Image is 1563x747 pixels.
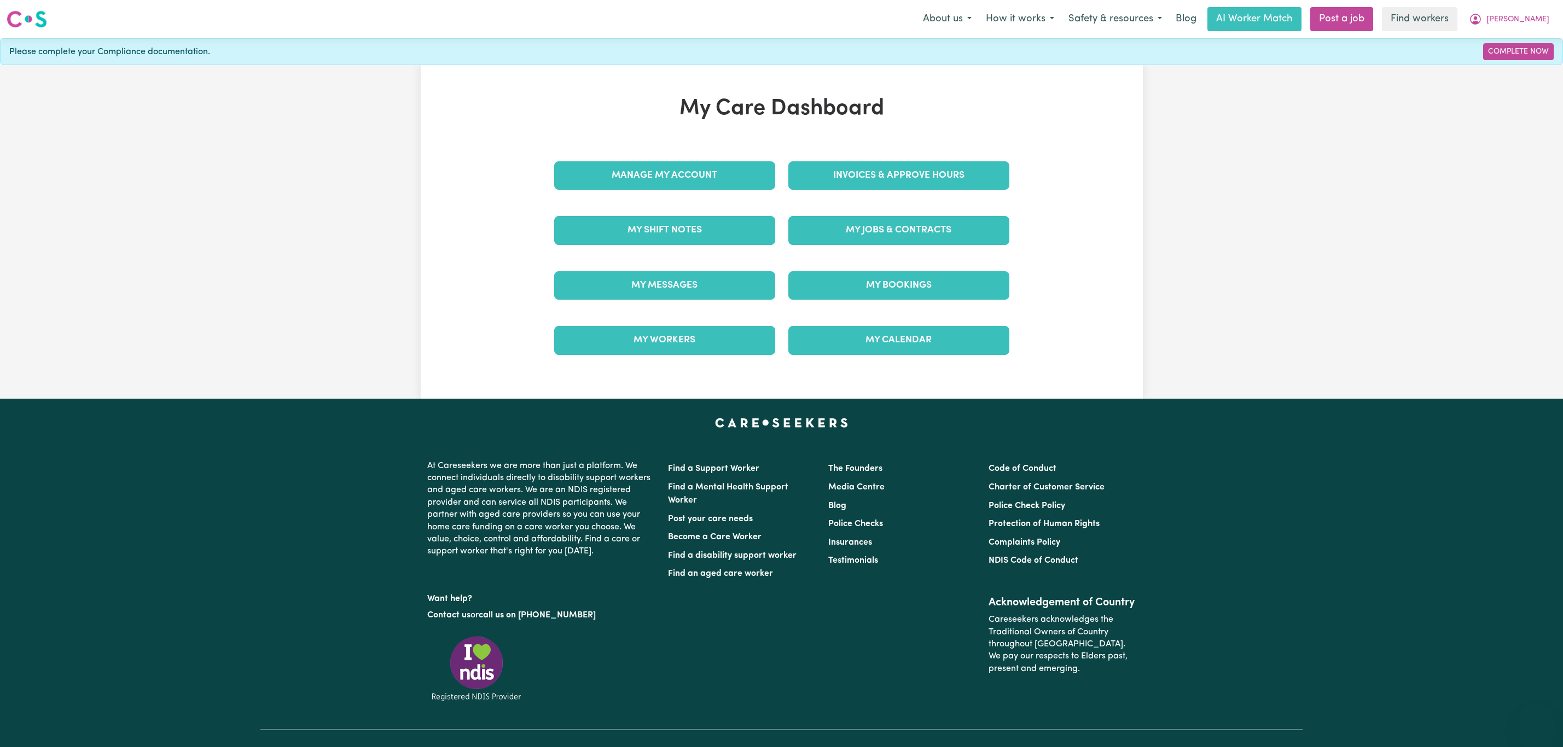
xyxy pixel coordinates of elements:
[989,483,1105,492] a: Charter of Customer Service
[1169,7,1203,31] a: Blog
[828,483,885,492] a: Media Centre
[788,216,1009,244] a: My Jobs & Contracts
[828,520,883,528] a: Police Checks
[828,556,878,565] a: Testimonials
[554,216,775,244] a: My Shift Notes
[668,464,759,473] a: Find a Support Worker
[989,520,1100,528] a: Protection of Human Rights
[916,8,979,31] button: About us
[668,483,788,505] a: Find a Mental Health Support Worker
[828,501,846,510] a: Blog
[9,45,210,59] span: Please complete your Compliance documentation.
[1483,43,1554,60] a: Complete Now
[989,538,1060,547] a: Complaints Policy
[989,609,1136,679] p: Careseekers acknowledges the Traditional Owners of Country throughout [GEOGRAPHIC_DATA]. We pay o...
[1061,8,1169,31] button: Safety & resources
[828,538,872,547] a: Insurances
[427,611,470,620] a: Contact us
[554,271,775,300] a: My Messages
[1207,7,1301,31] a: AI Worker Match
[1486,14,1549,26] span: [PERSON_NAME]
[427,456,655,562] p: At Careseekers we are more than just a platform. We connect individuals directly to disability su...
[668,515,753,523] a: Post your care needs
[788,326,1009,354] a: My Calendar
[1310,7,1373,31] a: Post a job
[1462,8,1556,31] button: My Account
[828,464,882,473] a: The Founders
[554,326,775,354] a: My Workers
[554,161,775,190] a: Manage My Account
[668,551,797,560] a: Find a disability support worker
[788,271,1009,300] a: My Bookings
[1382,7,1457,31] a: Find workers
[7,9,47,29] img: Careseekers logo
[989,556,1078,565] a: NDIS Code of Conduct
[989,501,1065,510] a: Police Check Policy
[668,533,762,541] a: Become a Care Worker
[979,8,1061,31] button: How it works
[427,605,655,626] p: or
[427,634,526,703] img: Registered NDIS provider
[548,96,1016,122] h1: My Care Dashboard
[479,611,596,620] a: call us on [PHONE_NUMBER]
[1519,703,1554,738] iframe: Button to launch messaging window, conversation in progress
[668,569,773,578] a: Find an aged care worker
[989,464,1056,473] a: Code of Conduct
[788,161,1009,190] a: Invoices & Approve Hours
[715,418,848,427] a: Careseekers home page
[427,588,655,605] p: Want help?
[7,7,47,32] a: Careseekers logo
[989,596,1136,609] h2: Acknowledgement of Country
